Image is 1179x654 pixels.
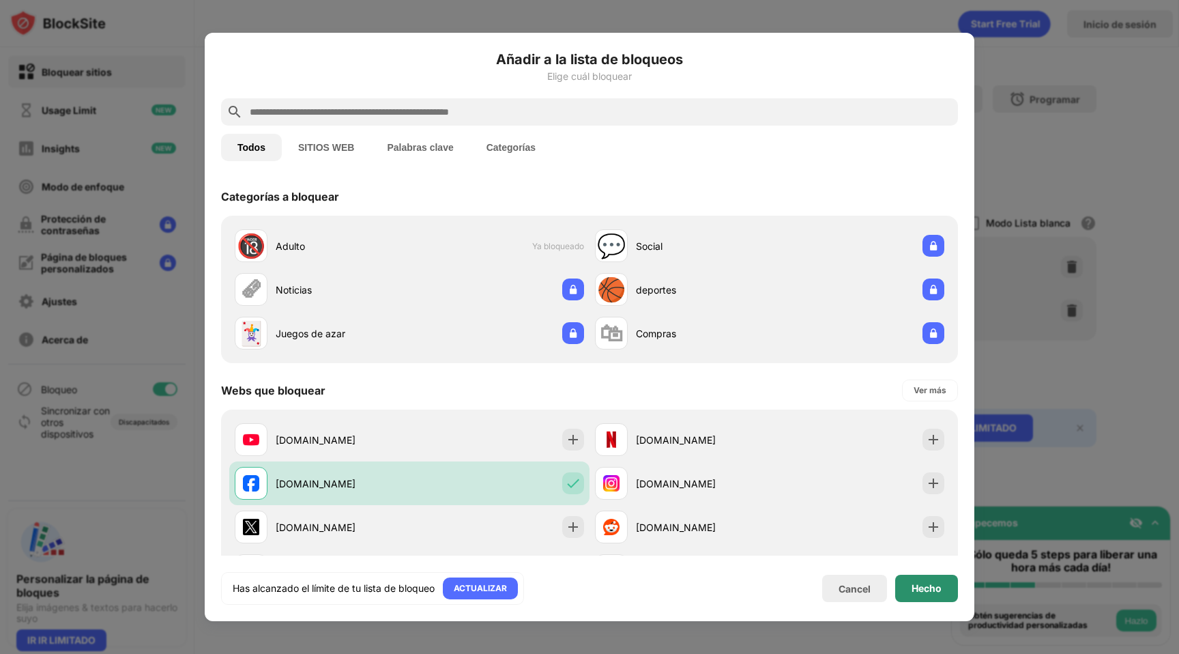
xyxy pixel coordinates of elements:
[237,319,265,347] div: 🃏
[600,319,623,347] div: 🛍
[227,104,243,120] img: search.svg
[603,475,620,492] img: favicons
[237,232,265,260] div: 🔞
[243,475,259,492] img: favicons
[636,477,770,491] div: [DOMAIN_NAME]
[276,283,409,297] div: Noticias
[636,239,770,253] div: Social
[276,433,409,447] div: [DOMAIN_NAME]
[914,384,946,397] div: Ver más
[370,134,469,161] button: Palabras clave
[454,582,507,595] div: ACTUALIZAR
[597,232,626,260] div: 💬
[243,519,259,535] img: favicons
[282,134,370,161] button: SITIOS WEB
[636,433,770,447] div: [DOMAIN_NAME]
[243,431,259,448] img: favicons
[221,190,339,203] div: Categorías a bloquear
[239,276,263,304] div: 🗞
[276,239,409,253] div: Adulto
[532,241,584,251] span: Ya bloqueado
[636,326,770,341] div: Compras
[636,283,770,297] div: deportes
[603,519,620,535] img: favicons
[221,134,282,161] button: Todos
[597,276,626,304] div: 🏀
[276,520,409,535] div: [DOMAIN_NAME]
[276,477,409,491] div: [DOMAIN_NAME]
[233,582,435,595] div: Has alcanzado el límite de tu lista de bloqueo
[603,431,620,448] img: favicons
[221,384,325,397] div: Webs que bloquear
[839,583,871,595] div: Cancel
[470,134,552,161] button: Categorías
[912,583,942,594] div: Hecho
[276,326,409,341] div: Juegos de azar
[636,520,770,535] div: [DOMAIN_NAME]
[221,71,958,82] div: Elige cuál bloquear
[221,49,958,70] h6: Añadir a la lista de bloqueos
